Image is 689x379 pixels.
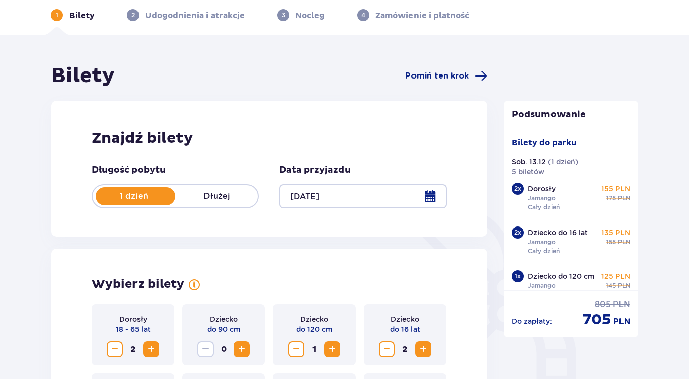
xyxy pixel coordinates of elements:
[234,341,250,357] button: Increase
[528,281,556,290] p: Jamango
[56,11,58,20] p: 1
[379,341,395,357] button: Decrease
[583,310,611,329] p: 705
[618,194,630,203] p: PLN
[405,70,469,82] span: Pomiń ten krok
[131,11,135,20] p: 2
[390,324,420,334] p: do 16 lat
[528,271,594,281] p: Dziecko do 120 cm
[528,228,588,238] p: Dziecko do 16 lat
[548,157,578,167] p: ( 1 dzień )
[282,11,285,20] p: 3
[116,324,151,334] p: 18 - 65 lat
[300,314,328,324] p: Dziecko
[528,247,560,256] p: Cały dzień
[375,10,469,21] p: Zamówienie i płatność
[618,238,630,247] p: PLN
[601,228,630,238] p: 135 PLN
[361,11,365,20] p: 4
[324,341,340,357] button: Increase
[197,341,214,357] button: Decrease
[504,109,639,121] p: Podsumowanie
[512,183,524,195] div: 2 x
[405,70,487,82] a: Pomiń ten krok
[528,184,556,194] p: Dorosły
[306,341,322,357] span: 1
[92,164,166,176] p: Długość pobytu
[107,341,123,357] button: Decrease
[92,129,447,148] h2: Znajdź bilety
[397,341,413,357] span: 2
[415,341,431,357] button: Increase
[296,324,332,334] p: do 120 cm
[207,324,240,334] p: do 90 cm
[512,167,544,177] p: 5 biletów
[119,314,147,324] p: Dorosły
[606,281,616,290] p: 145
[288,341,304,357] button: Decrease
[51,63,115,89] h1: Bilety
[528,194,556,203] p: Jamango
[613,299,630,310] p: PLN
[125,341,141,357] span: 2
[145,10,245,21] p: Udogodnienia i atrakcje
[613,316,630,327] p: PLN
[175,191,258,202] p: Dłużej
[512,137,577,148] p: Bilety do parku
[93,191,175,202] p: 1 dzień
[595,299,611,310] p: 805
[528,238,556,247] p: Jamango
[279,164,351,176] p: Data przyjazdu
[512,316,552,326] p: Do zapłaty :
[512,226,524,239] div: 2 x
[618,281,630,290] p: PLN
[92,277,184,292] p: Wybierz bilety
[210,314,238,324] p: Dziecko
[295,10,325,21] p: Nocleg
[143,341,159,357] button: Increase
[69,10,95,21] p: Bilety
[528,203,560,212] p: Cały dzień
[216,341,232,357] span: 0
[606,194,616,203] p: 175
[391,314,419,324] p: Dziecko
[601,184,630,194] p: 155 PLN
[512,157,546,167] p: Sob. 13.12
[601,271,630,281] p: 125 PLN
[512,270,524,282] div: 1 x
[606,238,616,247] p: 155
